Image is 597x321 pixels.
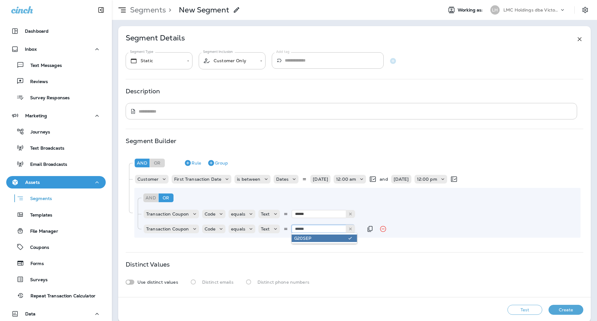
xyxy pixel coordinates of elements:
[24,245,49,251] p: Coupons
[137,177,159,182] p: Customer
[6,58,106,72] button: Text Messages
[126,138,176,143] p: Segment Builder
[92,4,110,16] button: Collapse Sidebar
[261,226,270,231] p: Text
[24,63,62,69] p: Text Messages
[6,157,106,170] button: Email Broadcasts
[126,35,185,43] p: Segment Details
[25,29,49,34] p: Dashboard
[276,177,289,182] p: Dates
[126,89,160,94] p: Description
[6,109,106,122] button: Marketing
[6,25,106,37] button: Dashboard
[6,91,106,104] button: Survey Responses
[130,49,153,54] label: Segment Type
[150,159,165,167] div: Or
[380,177,388,182] p: and
[174,177,221,182] p: First Transaction Date
[257,280,309,285] p: Distinct phone numbers
[25,180,40,185] p: Assets
[135,159,150,167] div: And
[6,208,106,221] button: Templates
[336,177,356,182] p: 12:00 am
[490,5,500,15] div: LH
[364,223,376,235] button: Duplicate Rule
[24,229,58,235] p: File Manager
[25,47,37,52] p: Inbox
[130,57,183,65] div: Static
[6,176,106,188] button: Assets
[24,261,44,267] p: Forms
[6,273,106,286] button: Surveys
[6,43,106,55] button: Inbox
[548,305,583,315] button: Create
[6,75,106,88] button: Reviews
[6,141,106,154] button: Text Broadcasts
[24,277,48,283] p: Surveys
[417,177,437,182] p: 12:00 pm
[179,5,229,15] p: New Segment
[24,212,52,218] p: Templates
[394,177,409,182] p: [DATE]
[24,196,52,202] p: Segments
[6,125,106,138] button: Journeys
[507,305,542,315] button: Test
[205,158,230,168] button: Group
[24,95,70,101] p: Survey Responses
[377,223,389,235] button: Remove Rule
[202,280,234,285] p: Distinct emails
[127,5,166,15] p: Segments
[6,257,106,270] button: Forms
[503,7,559,12] p: LMC Holdings dba Victory Lane Quick Oil Change
[182,158,204,168] button: Rule
[137,280,178,285] p: Use distinct values
[126,262,170,267] p: Distinct Values
[6,224,106,237] button: File Manager
[6,240,106,254] button: Coupons
[203,49,233,54] label: Segment Inclusion
[24,146,64,151] p: Text Broadcasts
[166,5,171,15] p: >
[580,4,591,16] button: Settings
[237,177,260,182] p: is between
[146,212,189,216] p: Transaction Coupon
[6,308,106,320] button: Data
[24,79,48,85] p: Reviews
[458,7,484,13] span: Working as:
[205,226,216,231] p: Code
[25,311,36,316] p: Data
[231,212,245,216] p: equals
[205,212,216,216] p: Code
[24,293,95,299] p: Repeat Transaction Calculator
[25,113,47,118] p: Marketing
[24,162,67,168] p: Email Broadcasts
[159,193,174,202] div: Or
[276,49,289,54] label: Add tag
[261,212,270,216] p: Text
[313,177,328,182] p: [DATE]
[24,129,50,135] p: Journeys
[6,192,106,205] button: Segments
[6,289,106,302] button: Repeat Transaction Calculator
[143,193,158,202] div: And
[203,57,256,65] div: Customer Only
[146,226,189,231] p: Transaction Coupon
[294,236,346,241] div: G20SEP
[231,226,245,231] p: equals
